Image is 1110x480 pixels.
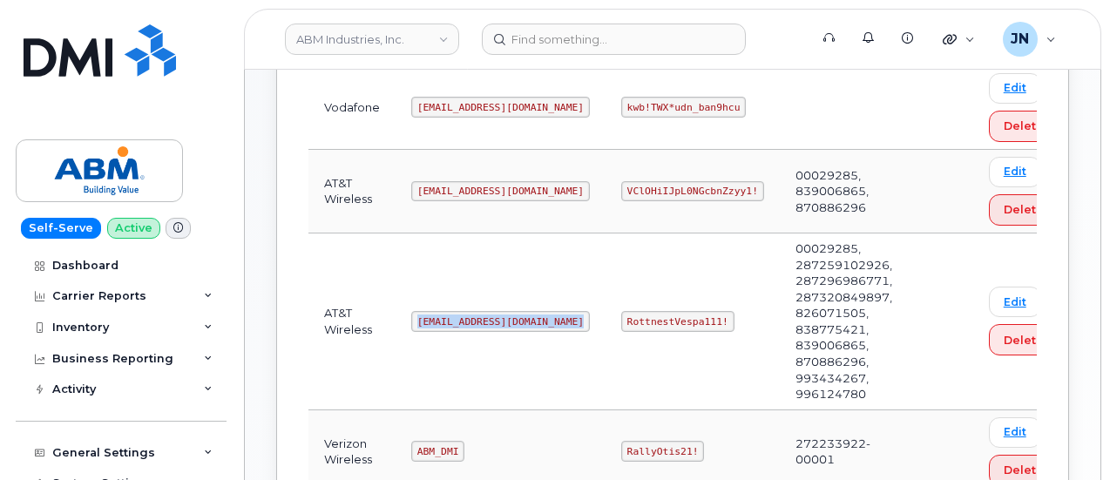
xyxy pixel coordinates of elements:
code: [EMAIL_ADDRESS][DOMAIN_NAME] [411,97,590,118]
code: RallyOtis21! [621,441,704,462]
input: Find something... [482,24,746,55]
td: Vodafone [308,66,396,150]
span: Delete [1004,332,1044,348]
code: [EMAIL_ADDRESS][DOMAIN_NAME] [411,311,590,332]
a: Edit [989,157,1041,187]
td: AT&T Wireless [308,150,396,233]
a: Edit [989,287,1041,317]
code: kwb!TWX*udn_ban9hcu [621,97,746,118]
td: 00029285, 839006865, 870886296 [780,150,908,233]
code: [EMAIL_ADDRESS][DOMAIN_NAME] [411,181,590,202]
code: ABM_DMI [411,441,464,462]
code: VClOHiIJpL0NGcbnZzyy1! [621,181,764,202]
span: JN [1011,29,1029,50]
button: Delete [989,324,1059,355]
button: Delete [989,111,1059,142]
div: Joe Nguyen Jr. [991,22,1068,57]
td: 00029285, 287259102926, 287296986771, 287320849897, 826071505, 838775421, 839006865, 870886296, 9... [780,233,908,410]
span: Delete [1004,118,1044,134]
button: Delete [989,194,1059,226]
a: Edit [989,73,1041,104]
a: Edit [989,417,1041,448]
code: RottnestVespa111! [621,311,734,332]
td: AT&T Wireless [308,233,396,410]
div: Quicklinks [931,22,987,57]
span: Delete [1004,201,1044,218]
span: Delete [1004,462,1044,478]
a: ABM Industries, Inc. [285,24,459,55]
